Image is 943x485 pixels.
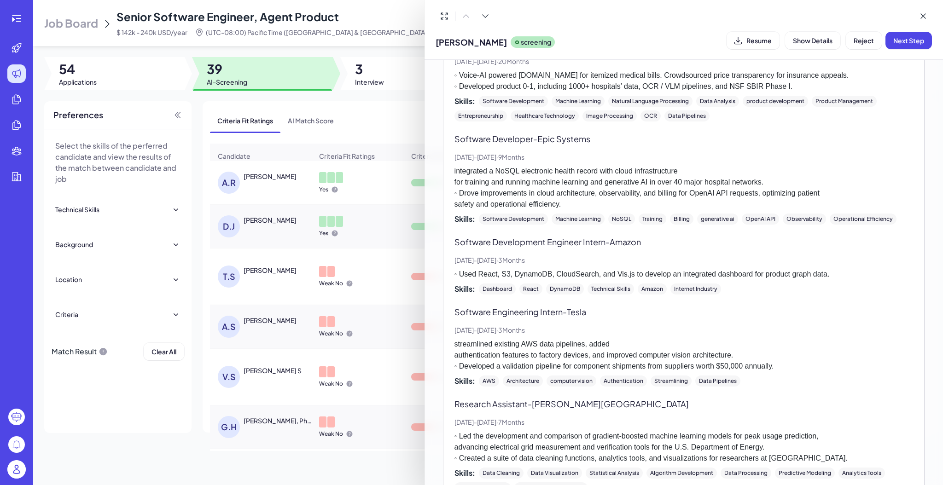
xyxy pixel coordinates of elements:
[638,283,667,294] div: Amazon
[664,110,710,121] div: Data Pipelines
[696,96,739,107] div: Data Analysis
[454,70,913,92] p: ◦ Voice-AI powered [DOMAIN_NAME] for itemized medical bills. Crowdsourced price transparency for ...
[479,214,548,225] div: Software Development
[521,37,551,47] p: screening
[454,468,475,479] span: Skills:
[586,468,643,479] div: Statistical Analysis
[742,214,779,225] div: OpenAI API
[479,283,516,294] div: Dashboard
[721,468,771,479] div: Data Processing
[454,306,913,318] p: Software Engineering Intern - Tesla
[436,36,507,48] span: [PERSON_NAME]
[697,214,738,225] div: generative ai
[454,339,913,372] p: streamlined existing AWS data pipelines, added authentication features to factory devices, and im...
[454,325,913,335] p: [DATE] - [DATE] · 3 Months
[854,36,874,45] span: Reject
[608,214,635,225] div: NoSQL
[639,214,666,225] div: Training
[893,36,924,45] span: Next Step
[746,36,772,45] span: Resume
[783,214,826,225] div: Observability
[552,214,605,225] div: Machine Learning
[454,255,913,265] p: [DATE] - [DATE] · 3 Months
[670,214,693,225] div: Billing
[503,375,543,387] div: Architecture
[547,375,596,387] div: computer vision
[651,375,692,387] div: Streamlining
[454,283,475,294] span: Skills:
[640,110,661,121] div: OCR
[588,283,634,294] div: Technical Skills
[812,96,877,107] div: Product Management
[454,214,475,225] span: Skills:
[454,375,475,387] span: Skills:
[479,468,524,479] div: Data Cleaning
[785,32,840,49] button: Show Details
[830,214,896,225] div: Operational Efficiency
[479,375,499,387] div: AWS
[552,96,605,107] div: Machine Learning
[743,96,808,107] div: product development
[793,36,832,45] span: Show Details
[582,110,637,121] div: Image Processing
[527,468,582,479] div: Data Visualization
[775,468,835,479] div: Predictive Modeling
[727,32,780,49] button: Resume
[695,375,740,387] div: Data Pipelines
[479,96,548,107] div: Software Development
[885,32,932,49] button: Next Step
[454,166,913,210] p: integrated a NoSQL electronic health record with cloud infrastructure for training and running ma...
[546,283,584,294] div: DynamoDB
[454,269,913,280] p: ◦ Used React, S3, DynamoDB, CloudSearch, and Vis.js to develop an integrated dashboard for produc...
[838,468,885,479] div: Analytics Tools
[454,398,913,410] p: Research Assistant - [PERSON_NAME][GEOGRAPHIC_DATA]
[454,236,913,248] p: Software Development Engineer Intern - Amazon
[454,431,913,464] p: ◦ Led the development and comparison of gradient-boosted machine learning models for peak usage p...
[646,468,717,479] div: Algorithm Development
[608,96,693,107] div: Natural Language Processing
[454,133,913,145] p: Software Developer - Epic Systems
[600,375,647,387] div: Authentication
[454,417,913,427] p: [DATE] - [DATE] · 7 Months
[454,110,507,121] div: Entrepreneurship
[511,110,579,121] div: Healthcare Technology
[454,96,475,107] span: Skills:
[519,283,542,294] div: React
[670,283,721,294] div: Internet Industry
[454,152,913,162] p: [DATE] - [DATE] · 9 Months
[846,32,882,49] button: Reject
[454,57,913,66] p: [DATE] - [DATE] · 20 Months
